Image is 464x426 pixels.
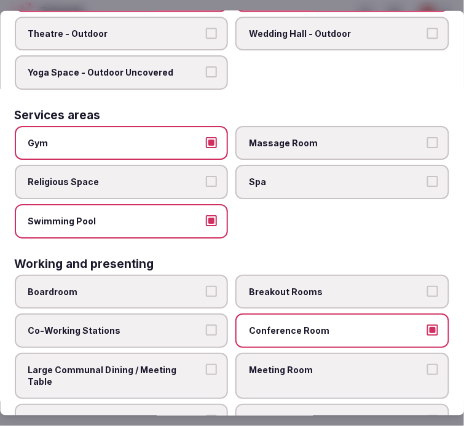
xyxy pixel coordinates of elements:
[427,415,438,426] button: Workshop
[206,66,218,77] button: Yoga Space - Outdoor Uncovered
[250,325,424,337] span: Conference Room
[206,285,218,296] button: Boardroom
[28,27,203,39] span: Theatre - Outdoor
[206,137,218,148] button: Gym
[28,66,203,79] span: Yoga Space - Outdoor Uncovered
[206,415,218,426] button: Stage
[427,364,438,375] button: Meeting Room
[206,27,218,38] button: Theatre - Outdoor
[427,325,438,336] button: Conference Room
[28,285,203,298] span: Boardroom
[250,27,424,39] span: Wedding Hall - Outdoor
[28,215,203,227] span: Swimming Pool
[206,176,218,187] button: Religious Space
[28,364,203,388] span: Large Communal Dining / Meeting Table
[206,364,218,375] button: Large Communal Dining / Meeting Table
[15,109,101,121] h3: Services areas
[28,176,203,188] span: Religious Space
[250,364,424,376] span: Meeting Room
[15,258,154,269] h3: Working and presenting
[250,285,424,298] span: Breakout Rooms
[28,137,203,149] span: Gym
[206,215,218,226] button: Swimming Pool
[28,325,203,337] span: Co-Working Stations
[427,285,438,296] button: Breakout Rooms
[427,176,438,187] button: Spa
[427,27,438,38] button: Wedding Hall - Outdoor
[206,325,218,336] button: Co-Working Stations
[250,176,424,188] span: Spa
[250,137,424,149] span: Massage Room
[427,137,438,148] button: Massage Room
